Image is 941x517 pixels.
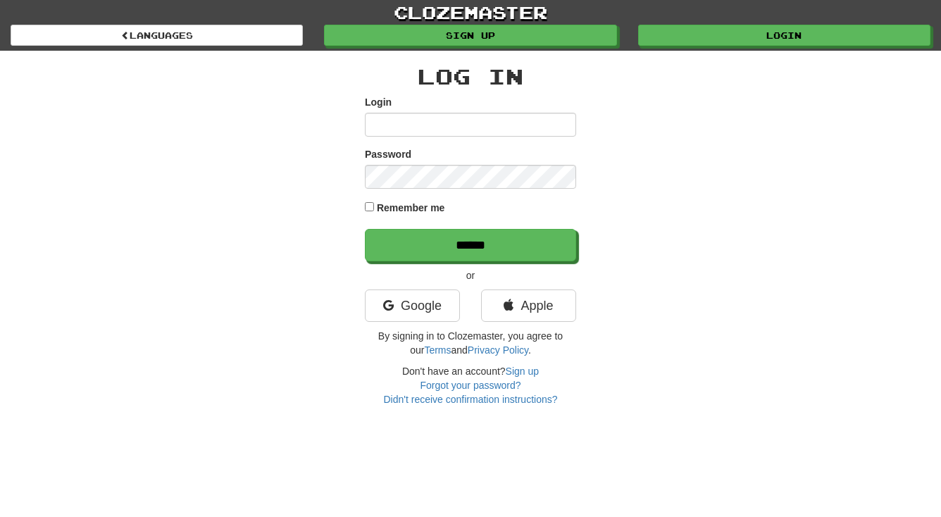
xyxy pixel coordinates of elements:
a: Sign up [324,25,616,46]
label: Remember me [377,201,445,215]
label: Login [365,95,392,109]
a: Sign up [506,366,539,377]
a: Apple [481,289,576,322]
label: Password [365,147,411,161]
p: By signing in to Clozemaster, you agree to our and . [365,329,576,357]
h2: Log In [365,65,576,88]
a: Login [638,25,930,46]
a: Forgot your password? [420,380,521,391]
div: Don't have an account? [365,364,576,406]
a: Terms [424,344,451,356]
p: or [365,268,576,282]
a: Privacy Policy [468,344,528,356]
a: Languages [11,25,303,46]
a: Didn't receive confirmation instructions? [383,394,557,405]
a: Google [365,289,460,322]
